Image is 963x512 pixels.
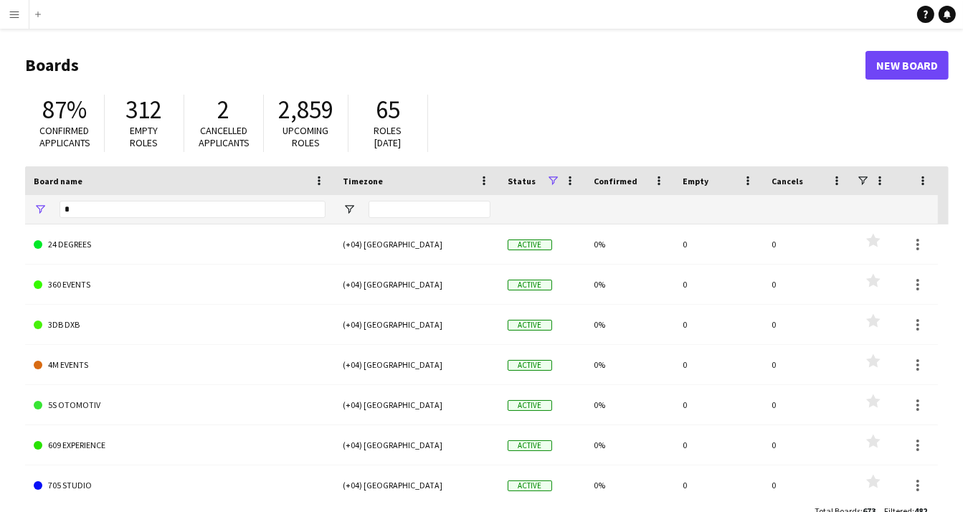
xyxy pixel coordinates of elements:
[585,305,674,344] div: 0%
[39,124,90,149] span: Confirmed applicants
[674,345,763,384] div: 0
[343,203,356,216] button: Open Filter Menu
[334,465,499,505] div: (+04) [GEOGRAPHIC_DATA]
[763,385,852,425] div: 0
[60,201,326,218] input: Board name Filter Input
[585,385,674,425] div: 0%
[865,51,949,80] a: New Board
[334,305,499,344] div: (+04) [GEOGRAPHIC_DATA]
[508,240,552,250] span: Active
[763,425,852,465] div: 0
[376,94,400,125] span: 65
[34,305,326,345] a: 3DB DXB
[585,465,674,505] div: 0%
[585,425,674,465] div: 0%
[508,176,536,186] span: Status
[763,224,852,264] div: 0
[278,94,333,125] span: 2,859
[126,94,163,125] span: 312
[34,265,326,305] a: 360 EVENTS
[283,124,329,149] span: Upcoming roles
[42,94,87,125] span: 87%
[334,425,499,465] div: (+04) [GEOGRAPHIC_DATA]
[334,385,499,425] div: (+04) [GEOGRAPHIC_DATA]
[763,265,852,304] div: 0
[131,124,158,149] span: Empty roles
[34,203,47,216] button: Open Filter Menu
[199,124,250,149] span: Cancelled applicants
[34,176,82,186] span: Board name
[343,176,383,186] span: Timezone
[34,345,326,385] a: 4M EVENTS
[763,465,852,505] div: 0
[508,480,552,491] span: Active
[585,345,674,384] div: 0%
[674,465,763,505] div: 0
[674,425,763,465] div: 0
[674,265,763,304] div: 0
[674,385,763,425] div: 0
[34,465,326,506] a: 705 STUDIO
[683,176,708,186] span: Empty
[674,305,763,344] div: 0
[369,201,490,218] input: Timezone Filter Input
[508,320,552,331] span: Active
[334,265,499,304] div: (+04) [GEOGRAPHIC_DATA]
[508,360,552,371] span: Active
[34,425,326,465] a: 609 EXPERIENCE
[508,400,552,411] span: Active
[25,54,865,76] h1: Boards
[508,280,552,290] span: Active
[34,385,326,425] a: 5S OTOMOTIV
[585,265,674,304] div: 0%
[218,94,230,125] span: 2
[585,224,674,264] div: 0%
[594,176,637,186] span: Confirmed
[763,345,852,384] div: 0
[674,224,763,264] div: 0
[508,440,552,451] span: Active
[34,224,326,265] a: 24 DEGREES
[334,345,499,384] div: (+04) [GEOGRAPHIC_DATA]
[763,305,852,344] div: 0
[772,176,803,186] span: Cancels
[374,124,402,149] span: Roles [DATE]
[334,224,499,264] div: (+04) [GEOGRAPHIC_DATA]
